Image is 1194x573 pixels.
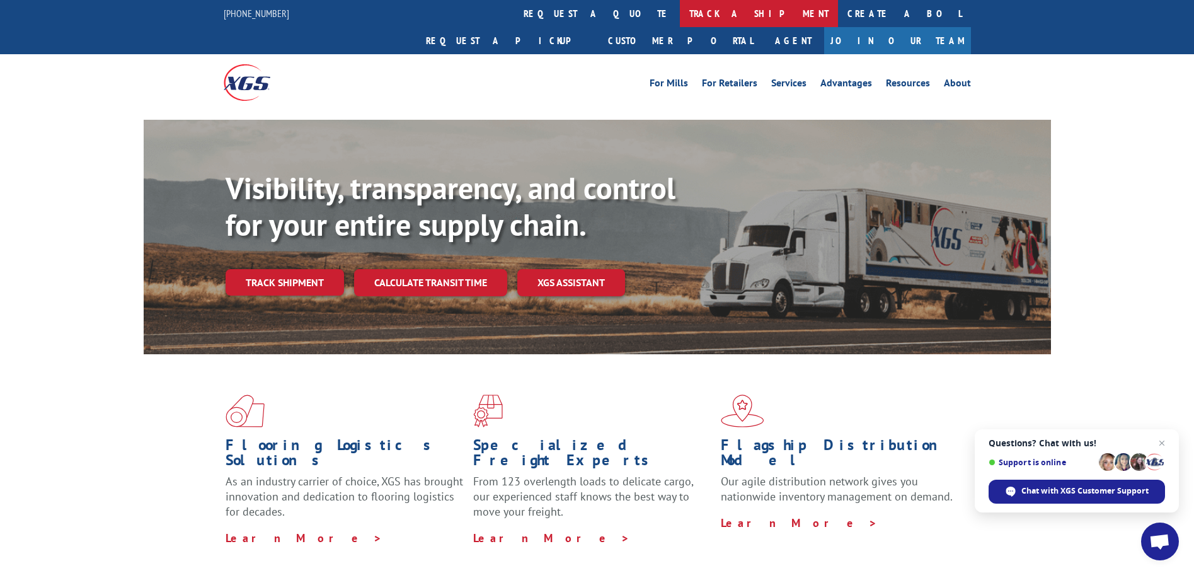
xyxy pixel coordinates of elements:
[650,78,688,92] a: For Mills
[989,480,1165,504] span: Chat with XGS Customer Support
[473,474,711,530] p: From 123 overlength loads to delicate cargo, our experienced staff knows the best way to move you...
[721,437,959,474] h1: Flagship Distribution Model
[762,27,824,54] a: Agent
[226,437,464,474] h1: Flooring Logistics Solutions
[886,78,930,92] a: Resources
[224,7,289,20] a: [PHONE_NUMBER]
[599,27,762,54] a: Customer Portal
[989,438,1165,448] span: Questions? Chat with us!
[721,474,953,504] span: Our agile distribution network gives you nationwide inventory management on demand.
[721,395,764,427] img: xgs-icon-flagship-distribution-model-red
[473,531,630,545] a: Learn More >
[226,269,344,296] a: Track shipment
[226,474,463,519] span: As an industry carrier of choice, XGS has brought innovation and dedication to flooring logistics...
[721,516,878,530] a: Learn More >
[354,269,507,296] a: Calculate transit time
[771,78,807,92] a: Services
[989,458,1094,467] span: Support is online
[473,437,711,474] h1: Specialized Freight Experts
[473,395,503,427] img: xgs-icon-focused-on-flooring-red
[416,27,599,54] a: Request a pickup
[944,78,971,92] a: About
[820,78,872,92] a: Advantages
[1021,485,1149,497] span: Chat with XGS Customer Support
[226,168,675,244] b: Visibility, transparency, and control for your entire supply chain.
[824,27,971,54] a: Join Our Team
[517,269,625,296] a: XGS ASSISTANT
[702,78,757,92] a: For Retailers
[226,395,265,427] img: xgs-icon-total-supply-chain-intelligence-red
[226,531,382,545] a: Learn More >
[1141,523,1179,560] a: Open chat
